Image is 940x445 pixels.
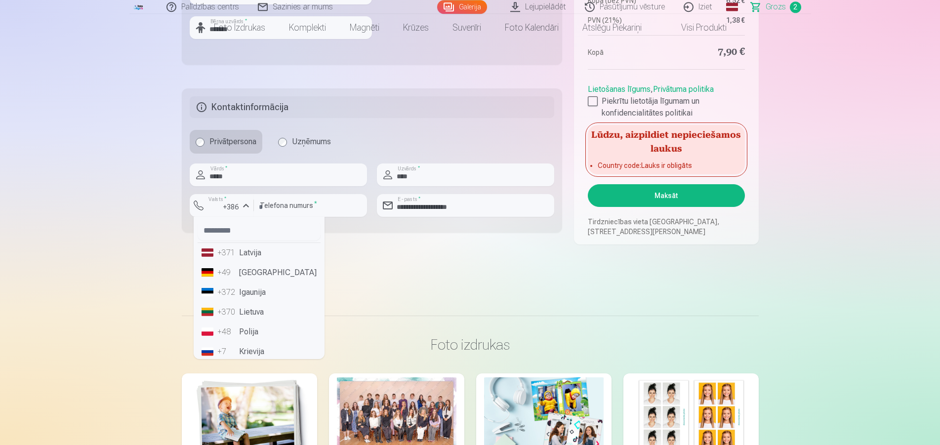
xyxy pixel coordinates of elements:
[671,45,745,59] dd: 7,90 €
[766,1,786,13] span: Grozs
[790,1,801,13] span: 2
[217,267,237,279] div: +49
[588,84,651,94] a: Lietošanas līgums
[588,125,744,157] h5: Lūdzu, aizpildiet nepieciešamos laukus
[338,14,391,41] a: Magnēti
[205,195,230,202] label: Valsts
[202,14,277,41] a: Foto izdrukas
[190,336,751,354] h3: Foto izdrukas
[133,4,144,10] img: /fa1
[198,342,321,362] li: Krievija
[272,130,337,154] label: Uzņēmums
[278,138,287,147] input: Uzņēmums
[217,326,237,338] div: +48
[198,283,321,302] li: Igaunija
[190,96,555,118] h5: Kontaktinformācija
[571,14,654,41] a: Atslēgu piekariņi
[196,138,204,147] input: Privātpersona
[198,322,321,342] li: Polija
[277,14,338,41] a: Komplekti
[588,95,744,119] label: Piekrītu lietotāja līgumam un konfidencialitātes politikai
[217,306,237,318] div: +370
[198,263,321,283] li: [GEOGRAPHIC_DATA]
[588,80,744,119] div: ,
[217,346,237,358] div: +7
[588,45,661,59] dt: Kopā
[217,247,237,259] div: +371
[198,302,321,322] li: Lietuva
[588,217,744,237] p: Tirdzniecības vieta [GEOGRAPHIC_DATA], [STREET_ADDRESS][PERSON_NAME]
[441,14,493,41] a: Suvenīri
[588,184,744,207] button: Maksāt
[654,14,738,41] a: Visi produkti
[391,14,441,41] a: Krūzes
[190,217,254,225] div: Lauks ir obligāts
[493,14,571,41] a: Foto kalendāri
[190,194,254,217] button: Valsts*+386
[217,286,237,298] div: +372
[198,243,321,263] li: Latvija
[190,130,262,154] label: Privātpersona
[209,202,239,212] div: +386
[598,161,735,170] li: Country code : Lauks ir obligāts
[653,84,714,94] a: Privātuma politika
